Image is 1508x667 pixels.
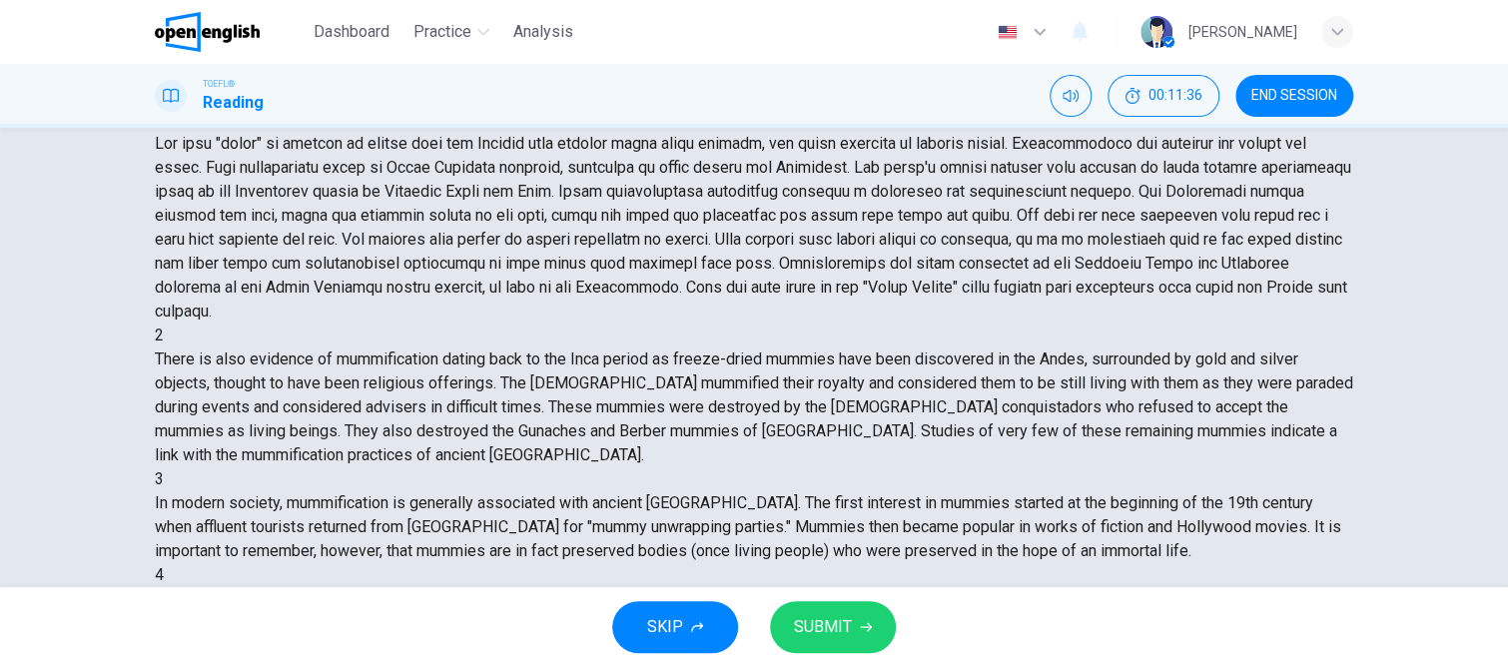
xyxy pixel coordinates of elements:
div: Mute [1050,75,1092,117]
span: SUBMIT [794,613,852,641]
img: OpenEnglish logo [155,12,260,52]
button: Dashboard [306,14,397,50]
div: 3 [155,467,1353,491]
span: Analysis [513,20,573,44]
span: Dashboard [314,20,389,44]
div: 2 [155,324,1353,347]
button: SUBMIT [770,601,896,653]
a: OpenEnglish logo [155,12,306,52]
span: Lor ipsu "dolor" si ametcon ad elitse doei tem Incidid utla etdolor magna aliqu enimadm, ven quis... [155,134,1351,321]
div: [PERSON_NAME] [1188,20,1297,44]
span: Practice [413,20,471,44]
button: SKIP [612,601,738,653]
img: en [995,25,1020,40]
div: 4 [155,563,1353,587]
img: Profile picture [1140,16,1172,48]
button: END SESSION [1235,75,1353,117]
span: TOEFL® [203,77,235,91]
span: SKIP [647,613,683,641]
button: 00:11:36 [1108,75,1219,117]
button: Analysis [505,14,581,50]
div: Hide [1108,75,1219,117]
button: Practice [405,14,497,50]
h1: Reading [203,91,264,115]
span: In modern society, mummification is generally associated with ancient [GEOGRAPHIC_DATA]. The firs... [155,493,1341,560]
span: END SESSION [1251,88,1337,104]
span: 00:11:36 [1148,88,1202,104]
span: There is also evidence of mummification dating back to the Inca period as freeze-dried mummies ha... [155,349,1353,464]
